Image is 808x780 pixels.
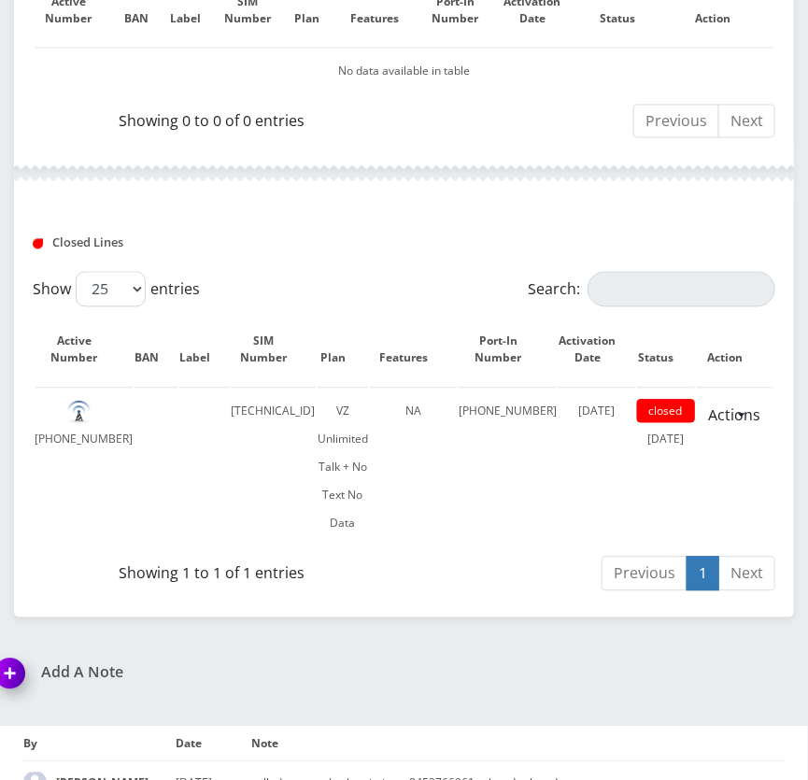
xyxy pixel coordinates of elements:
[370,388,457,547] td: NA
[633,105,719,139] a: Previous
[35,388,133,547] td: [PHONE_NUMBER]
[35,48,773,95] td: No data available in table
[528,272,775,307] label: Search:
[33,236,262,250] h1: Closed Lines
[687,557,719,591] a: 1
[370,315,457,386] th: Features: activate to sort column ascending
[637,315,695,386] th: Status: activate to sort column ascending
[718,557,775,591] a: Next
[33,555,390,585] div: Showing 1 to 1 of 1 entries
[578,404,615,419] span: [DATE]
[176,727,252,762] th: Date
[33,239,43,249] img: Closed Lines
[602,557,688,591] a: Previous
[588,272,775,307] input: Search:
[459,315,557,386] th: Port-In Number: activate to sort column ascending
[135,315,177,386] th: BAN: activate to sort column ascending
[35,315,133,386] th: Active Number: activate to sort column descending
[697,315,773,386] th: Action : activate to sort column ascending
[33,103,390,133] div: Showing 0 to 0 of 0 entries
[318,315,369,386] th: Plan: activate to sort column ascending
[459,388,557,547] td: [PHONE_NUMBER]
[637,388,695,547] td: [DATE]
[179,315,229,386] th: Label: activate to sort column ascending
[33,272,200,307] label: Show entries
[697,398,773,433] a: Actions
[559,315,634,386] th: Activation Date: activate to sort column ascending
[231,315,315,386] th: SIM Number: activate to sort column ascending
[318,388,369,547] td: VZ Unlimited Talk + No Text No Data
[231,388,315,547] td: [TECHNICAL_ID]
[718,105,775,139] a: Next
[76,272,146,307] select: Showentries
[23,727,176,762] th: By
[67,401,91,424] img: default.png
[637,400,695,423] span: closed
[252,727,786,762] th: Note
